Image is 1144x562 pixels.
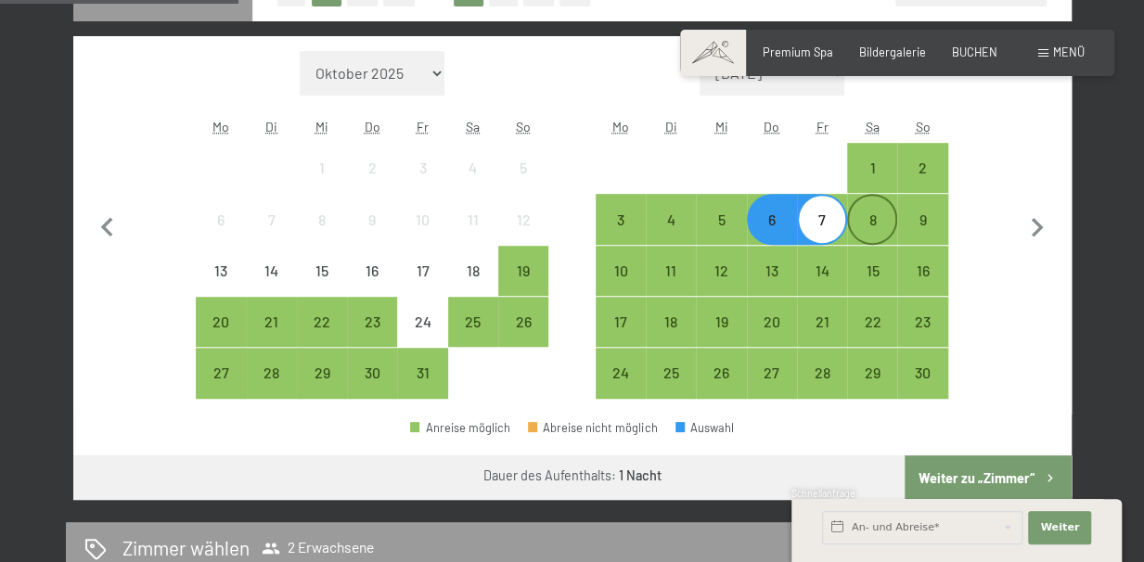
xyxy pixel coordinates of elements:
[612,119,629,134] abbr: Montag
[448,246,498,296] div: Sat Oct 18 2025
[897,143,947,193] div: Anreise möglich
[297,348,347,398] div: Anreise möglich
[399,365,445,412] div: 31
[797,297,847,347] div: Fri Nov 21 2025
[448,297,498,347] div: Sat Oct 25 2025
[247,348,297,398] div: Tue Oct 28 2025
[448,194,498,244] div: Anreise nicht möglich
[417,119,429,134] abbr: Freitag
[646,348,696,398] div: Tue Nov 25 2025
[448,297,498,347] div: Anreise möglich
[899,160,945,207] div: 2
[498,194,548,244] div: Sun Oct 12 2025
[498,297,548,347] div: Anreise möglich
[347,297,397,347] div: Anreise möglich
[749,314,795,361] div: 20
[698,263,744,310] div: 12
[596,348,646,398] div: Mon Nov 24 2025
[365,119,380,134] abbr: Donnerstag
[665,119,677,134] abbr: Dienstag
[897,246,947,296] div: Anreise möglich
[198,263,244,310] div: 13
[397,348,447,398] div: Fri Oct 31 2025
[516,119,531,134] abbr: Sonntag
[764,119,779,134] abbr: Donnerstag
[247,297,297,347] div: Tue Oct 21 2025
[646,246,696,296] div: Anreise möglich
[297,194,347,244] div: Anreise nicht möglich
[749,212,795,259] div: 6
[498,297,548,347] div: Sun Oct 26 2025
[847,297,897,347] div: Sat Nov 22 2025
[596,194,646,244] div: Anreise möglich
[797,194,847,244] div: Anreise möglich
[847,297,897,347] div: Anreise möglich
[397,143,447,193] div: Fri Oct 03 2025
[897,194,947,244] div: Sun Nov 09 2025
[696,348,746,398] div: Wed Nov 26 2025
[347,297,397,347] div: Thu Oct 23 2025
[859,45,926,59] a: Bildergalerie
[799,365,845,412] div: 28
[347,194,397,244] div: Thu Oct 09 2025
[498,143,548,193] div: Anreise nicht möglich
[648,212,694,259] div: 4
[1028,511,1091,544] button: Weiter
[899,365,945,412] div: 30
[763,45,833,59] a: Premium Spa
[448,194,498,244] div: Sat Oct 11 2025
[1040,520,1079,535] span: Weiter
[849,365,895,412] div: 29
[349,263,395,310] div: 16
[397,246,447,296] div: Anreise nicht möglich
[747,297,797,347] div: Anreise möglich
[648,365,694,412] div: 25
[799,263,845,310] div: 14
[747,194,797,244] div: Anreise möglich
[349,314,395,361] div: 23
[347,348,397,398] div: Thu Oct 30 2025
[646,194,696,244] div: Anreise möglich
[299,263,345,310] div: 15
[849,314,895,361] div: 22
[399,263,445,310] div: 17
[696,194,746,244] div: Anreise möglich
[399,314,445,361] div: 24
[698,365,744,412] div: 26
[646,348,696,398] div: Anreise möglich
[596,194,646,244] div: Mon Nov 03 2025
[500,314,546,361] div: 26
[500,263,546,310] div: 19
[897,348,947,398] div: Sun Nov 30 2025
[596,246,646,296] div: Anreise möglich
[196,194,246,244] div: Anreise nicht möglich
[598,365,644,412] div: 24
[698,212,744,259] div: 5
[899,314,945,361] div: 23
[196,297,246,347] div: Anreise möglich
[198,365,244,412] div: 27
[299,365,345,412] div: 29
[646,297,696,347] div: Tue Nov 18 2025
[196,246,246,296] div: Mon Oct 13 2025
[247,246,297,296] div: Tue Oct 14 2025
[498,194,548,244] div: Anreise nicht möglich
[847,143,897,193] div: Anreise möglich
[397,194,447,244] div: Anreise nicht möglich
[397,297,447,347] div: Fri Oct 24 2025
[347,246,397,296] div: Anreise nicht möglich
[247,297,297,347] div: Anreise möglich
[196,348,246,398] div: Anreise möglich
[249,212,295,259] div: 7
[799,314,845,361] div: 21
[849,160,895,207] div: 1
[450,212,496,259] div: 11
[297,143,347,193] div: Anreise nicht möglich
[646,194,696,244] div: Tue Nov 04 2025
[797,246,847,296] div: Fri Nov 14 2025
[247,194,297,244] div: Tue Oct 07 2025
[448,143,498,193] div: Anreise nicht möglich
[196,194,246,244] div: Mon Oct 06 2025
[528,422,658,434] div: Abreise nicht möglich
